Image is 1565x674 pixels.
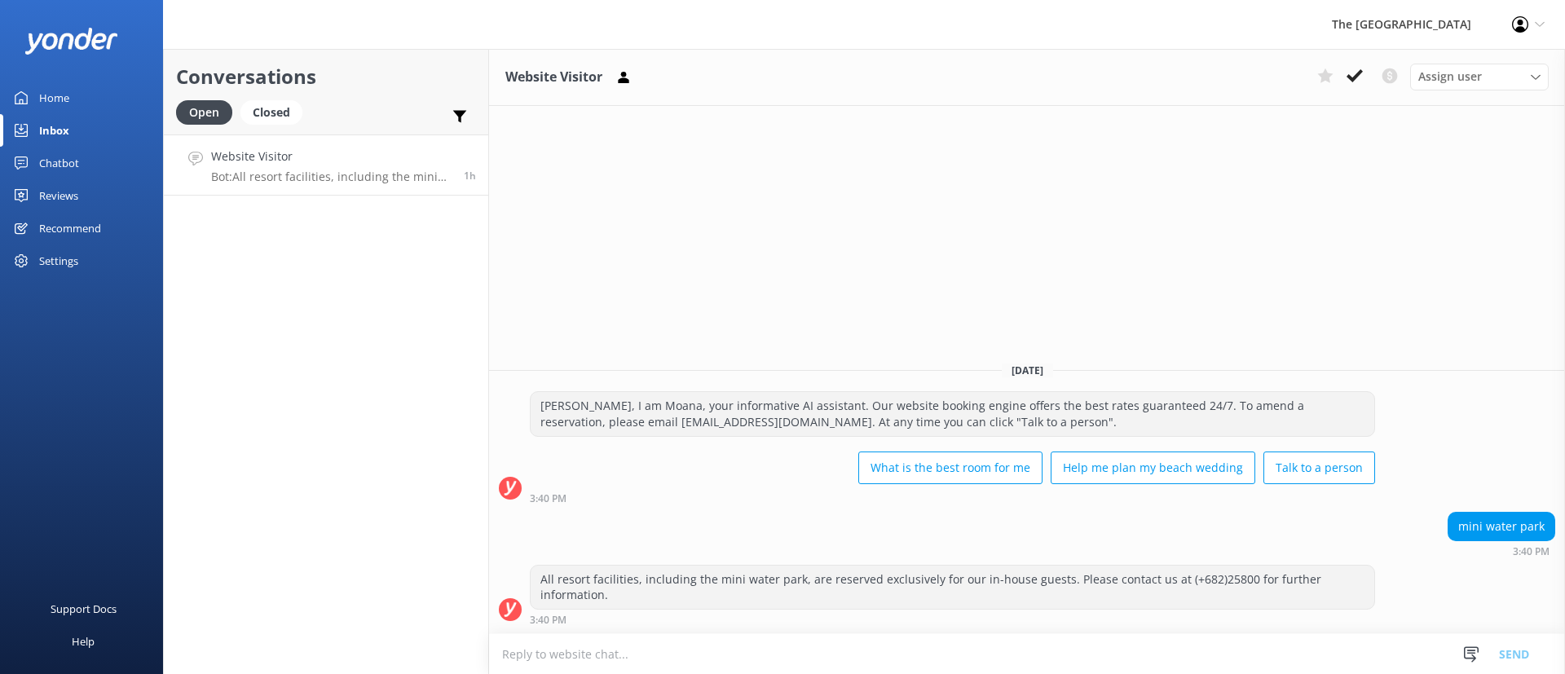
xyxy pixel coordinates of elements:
div: Closed [240,100,302,125]
div: Assign User [1410,64,1549,90]
div: mini water park [1448,513,1554,540]
div: All resort facilities, including the mini water park, are reserved exclusively for our in-house g... [531,566,1374,609]
div: Sep 29 2025 03:40pm (UTC -10:00) Pacific/Honolulu [530,492,1375,504]
div: Inbox [39,114,69,147]
div: Open [176,100,232,125]
button: Talk to a person [1263,452,1375,484]
div: Chatbot [39,147,79,179]
strong: 3:40 PM [1513,547,1550,557]
strong: 3:40 PM [530,494,566,504]
button: Help me plan my beach wedding [1051,452,1255,484]
span: Assign user [1418,68,1482,86]
h4: Website Visitor [211,148,452,165]
div: Sep 29 2025 03:40pm (UTC -10:00) Pacific/Honolulu [1448,545,1555,557]
span: [DATE] [1002,363,1053,377]
div: [PERSON_NAME], I am Moana, your informative AI assistant. Our website booking engine offers the b... [531,392,1374,435]
div: Help [72,625,95,658]
span: Sep 29 2025 03:40pm (UTC -10:00) Pacific/Honolulu [464,169,476,183]
a: Website VisitorBot:All resort facilities, including the mini water park, are reserved exclusively... [164,134,488,196]
a: Open [176,103,240,121]
div: Support Docs [51,593,117,625]
div: Settings [39,244,78,277]
a: Closed [240,103,311,121]
button: What is the best room for me [858,452,1043,484]
p: Bot: All resort facilities, including the mini water park, are reserved exclusively for our in-ho... [211,170,452,184]
div: Reviews [39,179,78,212]
strong: 3:40 PM [530,615,566,625]
h3: Website Visitor [505,67,602,88]
div: Sep 29 2025 03:40pm (UTC -10:00) Pacific/Honolulu [530,614,1375,625]
div: Recommend [39,212,101,244]
img: yonder-white-logo.png [24,28,118,55]
h2: Conversations [176,61,476,92]
div: Home [39,81,69,114]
